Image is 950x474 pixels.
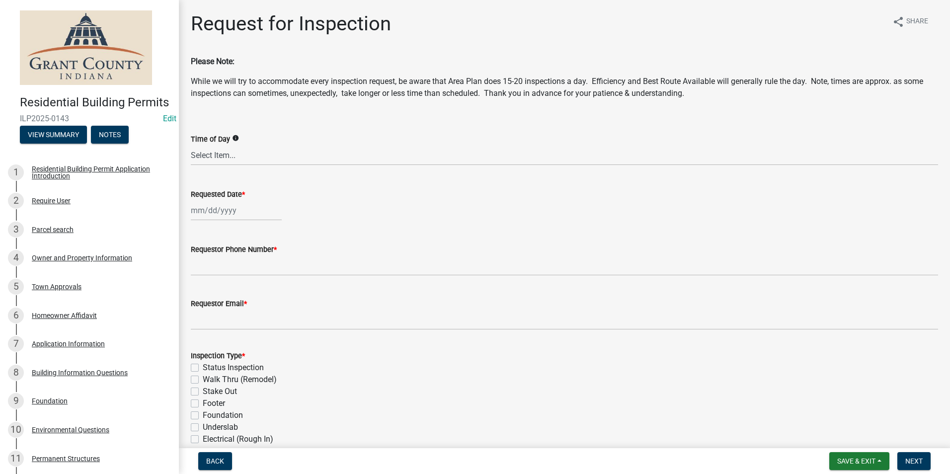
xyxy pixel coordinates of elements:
[829,452,889,470] button: Save & Exit
[203,421,238,433] label: Underslab
[8,451,24,467] div: 11
[191,301,247,308] label: Requestor Email
[8,193,24,209] div: 2
[206,457,224,465] span: Back
[8,164,24,180] div: 1
[32,254,132,261] div: Owner and Property Information
[203,397,225,409] label: Footer
[163,114,176,123] wm-modal-confirm: Edit Application Number
[191,246,277,253] label: Requestor Phone Number
[8,393,24,409] div: 9
[32,397,68,404] div: Foundation
[8,222,24,237] div: 3
[91,126,129,144] button: Notes
[20,126,87,144] button: View Summary
[91,131,129,139] wm-modal-confirm: Notes
[897,452,931,470] button: Next
[20,114,159,123] span: ILP2025-0143
[905,457,923,465] span: Next
[191,12,391,36] h1: Request for Inspection
[8,308,24,323] div: 6
[232,135,239,142] i: info
[191,353,245,360] label: Inspection Type
[32,455,100,462] div: Permanent Structures
[884,12,936,31] button: shareShare
[191,57,235,66] strong: Please Note:
[163,114,176,123] a: Edit
[8,250,24,266] div: 4
[8,422,24,438] div: 10
[20,131,87,139] wm-modal-confirm: Summary
[32,165,163,179] div: Residential Building Permit Application Introduction
[191,76,938,99] p: While we will try to accommodate every inspection request, be aware that Area Plan does 15-20 ins...
[8,279,24,295] div: 5
[203,409,243,421] label: Foundation
[191,200,282,221] input: mm/dd/yyyy
[837,457,875,465] span: Save & Exit
[32,340,105,347] div: Application Information
[20,10,152,85] img: Grant County, Indiana
[191,191,245,198] label: Requested Date
[203,362,264,374] label: Status Inspection
[32,197,71,204] div: Require User
[32,312,97,319] div: Homeowner Affidavit
[203,374,277,386] label: Walk Thru (Remodel)
[20,95,171,110] h4: Residential Building Permits
[191,136,230,143] label: Time of Day
[32,426,109,433] div: Environmental Questions
[203,386,237,397] label: Stake Out
[8,365,24,381] div: 8
[892,16,904,28] i: share
[32,226,74,233] div: Parcel search
[32,369,128,376] div: Building Information Questions
[906,16,928,28] span: Share
[8,336,24,352] div: 7
[203,433,273,445] label: Electrical (Rough In)
[32,283,81,290] div: Town Approvals
[198,452,232,470] button: Back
